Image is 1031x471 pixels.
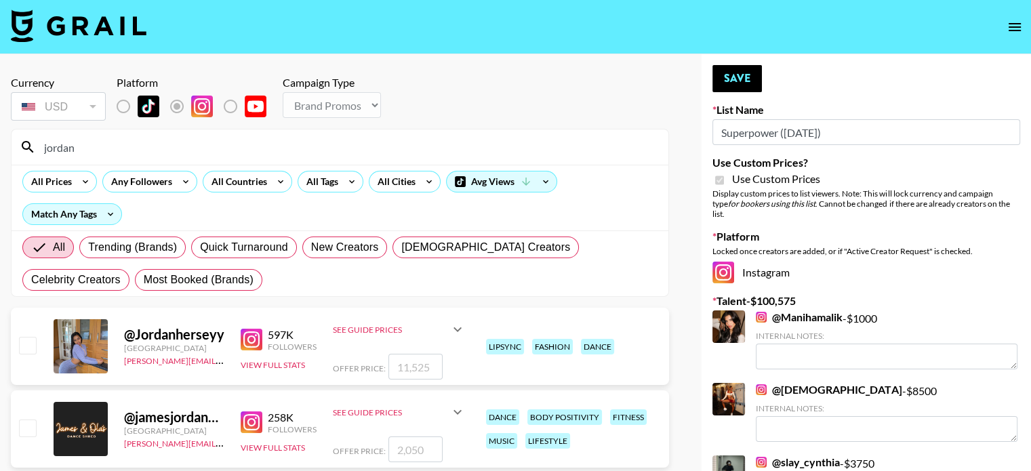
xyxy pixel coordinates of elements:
[138,96,159,117] img: TikTok
[712,294,1020,308] label: Talent - $ 100,575
[333,325,449,335] div: See Guide Prices
[1001,14,1028,41] button: open drawer
[53,239,65,255] span: All
[268,342,317,352] div: Followers
[124,343,224,353] div: [GEOGRAPHIC_DATA]
[712,156,1020,169] label: Use Custom Prices?
[486,339,524,354] div: lipsync
[124,436,325,449] a: [PERSON_NAME][EMAIL_ADDRESS][DOMAIN_NAME]
[333,313,466,346] div: See Guide Prices
[268,424,317,434] div: Followers
[388,436,443,462] input: 2,050
[712,262,1020,283] div: Instagram
[23,171,75,192] div: All Prices
[298,171,341,192] div: All Tags
[11,9,146,42] img: Grail Talent
[283,76,381,89] div: Campaign Type
[23,204,121,224] div: Match Any Tags
[756,457,767,468] img: Instagram
[756,310,843,324] a: @Manihamalik
[527,409,602,425] div: body positivity
[712,65,762,92] button: Save
[525,433,570,449] div: lifestyle
[191,96,213,117] img: Instagram
[532,339,573,354] div: fashion
[268,328,317,342] div: 597K
[486,433,517,449] div: music
[369,171,418,192] div: All Cities
[756,312,767,323] img: Instagram
[712,230,1020,243] label: Platform
[117,76,277,89] div: Platform
[241,411,262,433] img: Instagram
[203,171,270,192] div: All Countries
[311,239,379,255] span: New Creators
[581,339,614,354] div: dance
[333,363,386,373] span: Offer Price:
[712,262,734,283] img: Instagram
[124,353,325,366] a: [PERSON_NAME][EMAIL_ADDRESS][DOMAIN_NAME]
[401,239,570,255] span: [DEMOGRAPHIC_DATA] Creators
[756,310,1017,369] div: - $ 1000
[144,272,254,288] span: Most Booked (Brands)
[36,136,660,158] input: Search by User Name
[241,443,305,453] button: View Full Stats
[245,96,266,117] img: YouTube
[200,239,288,255] span: Quick Turnaround
[756,331,1017,341] div: Internal Notes:
[241,329,262,350] img: Instagram
[712,188,1020,219] div: Display custom prices to list viewers. Note: This will lock currency and campaign type . Cannot b...
[447,171,557,192] div: Avg Views
[388,354,443,380] input: 11,525
[333,446,386,456] span: Offer Price:
[333,396,466,428] div: See Guide Prices
[756,403,1017,413] div: Internal Notes:
[88,239,177,255] span: Trending (Brands)
[14,95,103,119] div: USD
[756,455,840,469] a: @slay_cynthia
[712,246,1020,256] div: Locked once creators are added, or if "Active Creator Request" is checked.
[11,89,106,123] div: Currency is locked to USD
[610,409,647,425] div: fitness
[756,383,902,396] a: @[DEMOGRAPHIC_DATA]
[103,171,175,192] div: Any Followers
[31,272,121,288] span: Celebrity Creators
[124,426,224,436] div: [GEOGRAPHIC_DATA]
[712,103,1020,117] label: List Name
[756,383,1017,442] div: - $ 8500
[333,407,449,417] div: See Guide Prices
[11,76,106,89] div: Currency
[756,384,767,395] img: Instagram
[486,409,519,425] div: dance
[124,409,224,426] div: @ jamesjordan1978
[124,326,224,343] div: @ Jordanherseyy
[241,360,305,370] button: View Full Stats
[732,172,820,186] span: Use Custom Prices
[117,92,277,121] div: List locked to Instagram.
[268,411,317,424] div: 258K
[728,199,815,209] em: for bookers using this list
